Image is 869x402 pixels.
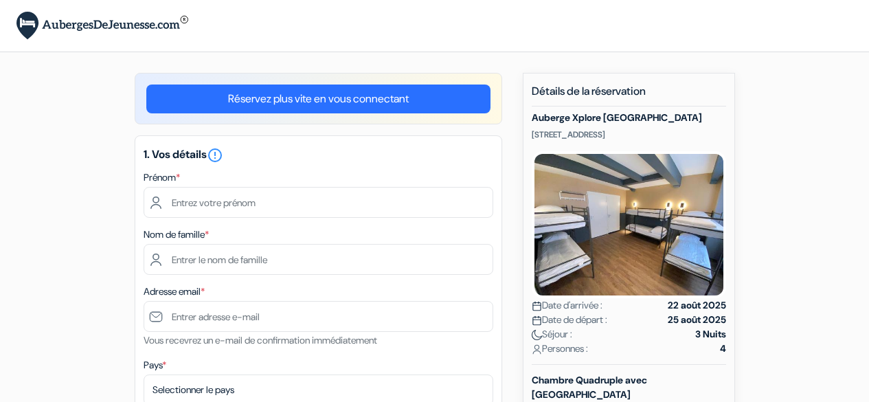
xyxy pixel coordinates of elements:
[532,85,726,107] h5: Détails de la réservation
[532,313,607,327] span: Date de départ :
[207,147,223,164] i: error_outline
[668,298,726,313] strong: 22 août 2025
[144,284,205,299] label: Adresse email
[16,12,188,40] img: AubergesDeJeunesse.com
[532,330,542,340] img: moon.svg
[695,327,726,342] strong: 3 Nuits
[532,327,572,342] span: Séjour :
[144,170,180,185] label: Prénom
[532,301,542,311] img: calendar.svg
[532,342,588,356] span: Personnes :
[532,315,542,326] img: calendar.svg
[532,298,602,313] span: Date d'arrivée :
[144,244,493,275] input: Entrer le nom de famille
[532,112,726,124] h5: Auberge Xplore [GEOGRAPHIC_DATA]
[144,187,493,218] input: Entrez votre prénom
[144,301,493,332] input: Entrer adresse e-mail
[668,313,726,327] strong: 25 août 2025
[720,342,726,356] strong: 4
[532,129,726,140] p: [STREET_ADDRESS]
[144,147,493,164] h5: 1. Vos détails
[207,147,223,161] a: error_outline
[532,374,647,401] b: Chambre Quadruple avec [GEOGRAPHIC_DATA]
[144,334,377,346] small: Vous recevrez un e-mail de confirmation immédiatement
[146,85,490,113] a: Réservez plus vite en vous connectant
[532,344,542,355] img: user_icon.svg
[144,227,209,242] label: Nom de famille
[144,358,166,372] label: Pays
